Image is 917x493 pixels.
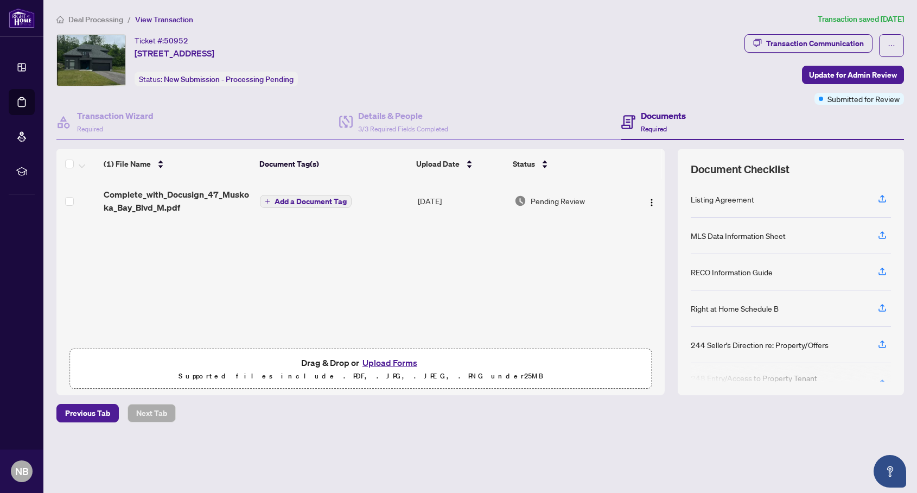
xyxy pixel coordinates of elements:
th: Status [508,149,628,179]
img: Logo [647,198,656,207]
th: Upload Date [412,149,508,179]
img: IMG-X12357119_1.jpg [57,35,125,86]
button: Logo [643,192,660,210]
button: Upload Forms [359,356,421,370]
span: Pending Review [531,195,585,207]
h4: Documents [641,109,686,122]
span: Complete_with_Docusign_47_Muskoka_Bay_Blvd_M.pdf [104,188,251,214]
span: home [56,16,64,23]
h4: Transaction Wizard [77,109,154,122]
span: View Transaction [135,15,193,24]
span: Drag & Drop or [301,356,421,370]
div: Transaction Communication [766,35,864,52]
span: Add a Document Tag [275,198,347,205]
span: Status [513,158,535,170]
span: New Submission - Processing Pending [164,74,294,84]
button: Update for Admin Review [802,66,904,84]
img: Document Status [514,195,526,207]
span: Document Checklist [691,162,789,177]
span: Submitted for Review [827,93,900,105]
div: RECO Information Guide [691,266,773,278]
li: / [128,13,131,26]
span: ellipsis [888,42,895,49]
h4: Details & People [358,109,448,122]
span: 3/3 Required Fields Completed [358,125,448,133]
button: Add a Document Tag [260,194,352,208]
span: NB [15,464,29,479]
article: Transaction saved [DATE] [818,13,904,26]
button: Open asap [874,455,906,488]
span: Drag & Drop orUpload FormsSupported files include .PDF, .JPG, .JPEG, .PNG under25MB [70,349,651,389]
button: Next Tab [128,404,176,422]
div: Status: [135,72,298,86]
th: Document Tag(s) [255,149,412,179]
td: [DATE] [413,179,510,223]
span: Required [641,125,667,133]
div: Ticket #: [135,34,188,47]
span: Required [77,125,103,133]
button: Previous Tab [56,404,119,422]
div: Right at Home Schedule B [691,302,779,314]
button: Add a Document Tag [260,195,352,208]
span: [STREET_ADDRESS] [135,47,214,60]
span: (1) File Name [104,158,151,170]
div: 244 Seller’s Direction re: Property/Offers [691,339,829,351]
span: Update for Admin Review [809,66,897,84]
span: Upload Date [416,158,460,170]
th: (1) File Name [99,149,255,179]
span: 50952 [164,36,188,46]
div: Listing Agreement [691,193,754,205]
button: Transaction Communication [744,34,873,53]
span: plus [265,199,270,204]
div: MLS Data Information Sheet [691,230,786,242]
p: Supported files include .PDF, .JPG, .JPEG, .PNG under 25 MB [77,370,645,383]
span: Previous Tab [65,404,110,422]
span: Deal Processing [68,15,123,24]
img: logo [9,8,35,28]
